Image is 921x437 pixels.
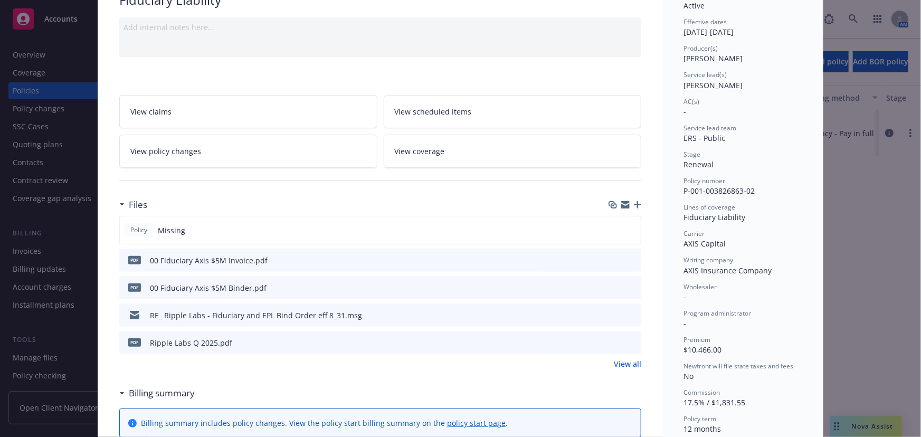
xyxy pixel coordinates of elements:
span: - [683,318,686,328]
span: pdf [128,256,141,264]
div: Billing summary includes policy changes. View the policy start billing summary on the . [141,417,508,429]
h3: Files [129,198,147,212]
span: Policy number [683,176,725,185]
span: View claims [130,106,172,117]
span: - [683,107,686,117]
button: preview file [628,337,637,348]
span: Service lead team [683,123,736,132]
span: Renewal [683,159,714,169]
button: download file [611,255,619,266]
span: View policy changes [130,146,201,157]
a: View scheduled items [384,95,642,128]
span: pdf [128,338,141,346]
a: View policy changes [119,135,377,168]
div: RE_ Ripple Labs - Fiduciary and EPL Bind Order eff 8_31.msg [150,310,362,321]
h3: Billing summary [129,386,195,400]
span: Policy [128,225,149,235]
span: $10,466.00 [683,345,721,355]
span: AC(s) [683,97,699,106]
span: [PERSON_NAME] [683,80,743,90]
div: Add internal notes here... [124,22,637,33]
span: 17.5% / $1,831.55 [683,397,745,407]
span: Premium [683,335,710,344]
div: [DATE] - [DATE] [683,17,802,37]
span: Active [683,1,705,11]
span: Lines of coverage [683,203,735,212]
span: Writing company [683,255,733,264]
span: pdf [128,283,141,291]
span: Newfront will file state taxes and fees [683,362,793,370]
div: Ripple Labs Q 2025.pdf [150,337,232,348]
span: Producer(s) [683,44,718,53]
span: ERS - Public [683,133,725,143]
div: Fiduciary Liability [683,212,802,223]
span: Missing [158,225,185,236]
span: Carrier [683,229,705,238]
div: 00 Fiduciary Axis $5M Invoice.pdf [150,255,268,266]
span: View coverage [395,146,445,157]
a: View claims [119,95,377,128]
span: Stage [683,150,700,159]
span: Program administrator [683,309,751,318]
span: P-001-003826863-02 [683,186,755,196]
span: Wholesaler [683,282,717,291]
button: preview file [628,310,637,321]
button: download file [611,282,619,293]
span: View scheduled items [395,106,472,117]
div: Billing summary [119,386,195,400]
span: Service lead(s) [683,70,727,79]
span: AXIS Insurance Company [683,265,772,275]
button: download file [611,310,619,321]
span: Policy term [683,414,716,423]
span: AXIS Capital [683,239,726,249]
span: 12 months [683,424,721,434]
span: Commission [683,388,720,397]
a: policy start page [447,418,506,428]
span: No [683,371,694,381]
a: View all [614,358,641,369]
button: download file [611,337,619,348]
div: Files [119,198,147,212]
button: preview file [628,255,637,266]
span: [PERSON_NAME] [683,53,743,63]
button: preview file [628,282,637,293]
span: - [683,292,686,302]
span: Effective dates [683,17,727,26]
div: 00 Fiduciary Axis $5M Binder.pdf [150,282,267,293]
a: View coverage [384,135,642,168]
